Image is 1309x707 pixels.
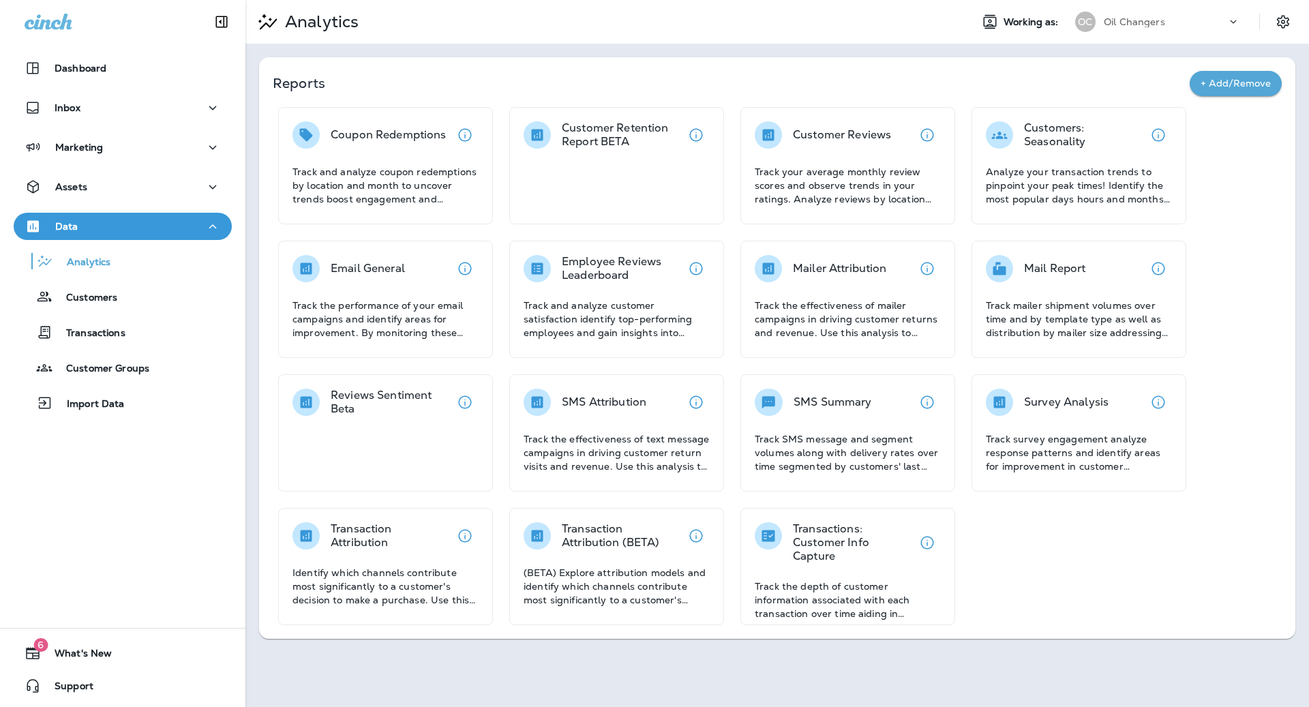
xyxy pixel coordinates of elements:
[451,255,479,282] button: View details
[292,566,479,607] p: Identify which channels contribute most significantly to a customer's decision to make a purchase...
[273,74,1190,93] p: Reports
[562,121,682,149] p: Customer Retention Report BETA
[52,327,125,340] p: Transactions
[280,12,359,32] p: Analytics
[755,580,941,620] p: Track the depth of customer information associated with each transaction over time aiding in asse...
[682,255,710,282] button: View details
[14,213,232,240] button: Data
[755,165,941,206] p: Track your average monthly review scores and observe trends in your ratings. Analyze reviews by l...
[331,128,447,142] p: Coupon Redemptions
[14,94,232,121] button: Inbox
[562,255,682,282] p: Employee Reviews Leaderboard
[202,8,241,35] button: Collapse Sidebar
[331,262,405,275] p: Email General
[55,63,106,74] p: Dashboard
[1145,121,1172,149] button: View details
[53,256,110,269] p: Analytics
[562,522,682,550] p: Transaction Attribution (BETA)
[14,282,232,311] button: Customers
[451,121,479,149] button: View details
[524,566,710,607] p: (BETA) Explore attribution models and identify which channels contribute most significantly to a ...
[14,134,232,161] button: Marketing
[33,638,48,652] span: 6
[1145,389,1172,416] button: View details
[55,181,87,192] p: Assets
[53,398,125,411] p: Import Data
[41,680,93,697] span: Support
[682,121,710,149] button: View details
[41,648,112,664] span: What's New
[682,389,710,416] button: View details
[331,389,451,416] p: Reviews Sentiment Beta
[1190,71,1282,96] button: + Add/Remove
[793,128,891,142] p: Customer Reviews
[914,255,941,282] button: View details
[1024,262,1086,275] p: Mail Report
[524,432,710,473] p: Track the effectiveness of text message campaigns in driving customer return visits and revenue. ...
[914,121,941,149] button: View details
[451,389,479,416] button: View details
[14,672,232,700] button: Support
[1104,16,1165,27] p: Oil Changers
[55,221,78,232] p: Data
[794,395,872,409] p: SMS Summary
[14,318,232,346] button: Transactions
[986,299,1172,340] p: Track mailer shipment volumes over time and by template type as well as distribution by mailer si...
[562,395,646,409] p: SMS Attribution
[451,522,479,550] button: View details
[52,292,117,305] p: Customers
[14,640,232,667] button: 6What's New
[793,262,887,275] p: Mailer Attribution
[524,299,710,340] p: Track and analyze customer satisfaction identify top-performing employees and gain insights into ...
[331,522,451,550] p: Transaction Attribution
[1024,395,1109,409] p: Survey Analysis
[292,299,479,340] p: Track the performance of your email campaigns and identify areas for improvement. By monitoring t...
[14,389,232,417] button: Import Data
[14,247,232,275] button: Analytics
[1004,16,1062,28] span: Working as:
[55,102,80,113] p: Inbox
[986,432,1172,473] p: Track survey engagement analyze response patterns and identify areas for improvement in customer ...
[14,353,232,382] button: Customer Groups
[14,55,232,82] button: Dashboard
[55,142,103,153] p: Marketing
[755,432,941,473] p: Track SMS message and segment volumes along with delivery rates over time segmented by customers'...
[986,165,1172,206] p: Analyze your transaction trends to pinpoint your peak times! Identify the most popular days hours...
[682,522,710,550] button: View details
[914,529,941,556] button: View details
[1145,255,1172,282] button: View details
[292,165,479,206] p: Track and analyze coupon redemptions by location and month to uncover trends boost engagement and...
[914,389,941,416] button: View details
[14,173,232,200] button: Assets
[755,299,941,340] p: Track the effectiveness of mailer campaigns in driving customer returns and revenue. Use this ana...
[1075,12,1096,32] div: OC
[1271,10,1295,34] button: Settings
[52,363,149,376] p: Customer Groups
[793,522,914,563] p: Transactions: Customer Info Capture
[1024,121,1145,149] p: Customers: Seasonality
